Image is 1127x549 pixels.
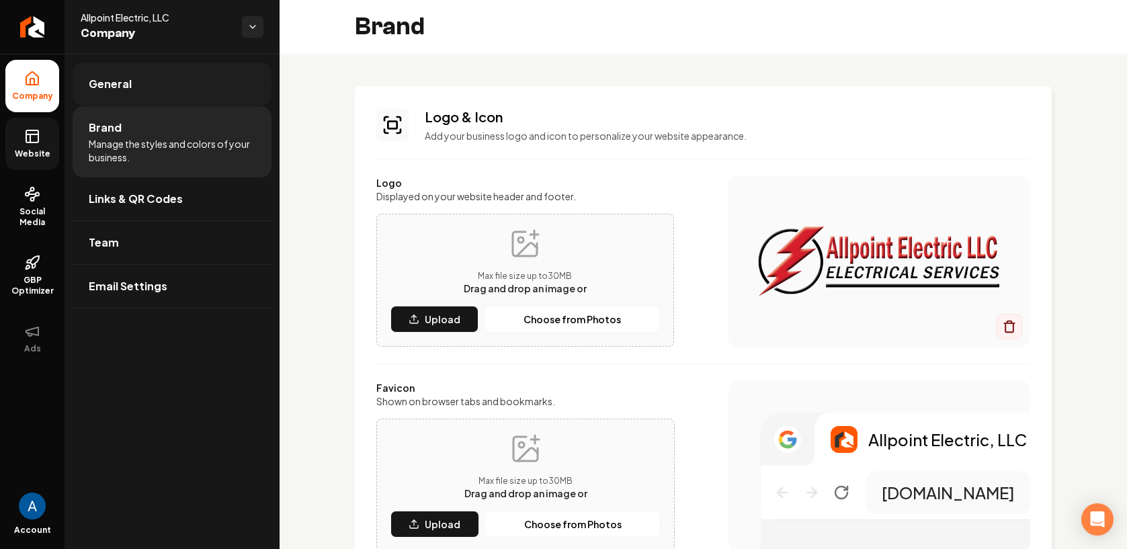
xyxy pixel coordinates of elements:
span: General [89,76,132,92]
p: Upload [425,312,460,326]
img: Andrew Magana [19,493,46,519]
h3: Logo & Icon [425,108,1030,126]
span: Team [89,235,119,251]
button: Ads [5,312,59,365]
button: Open user button [19,493,46,519]
img: Logo [831,426,858,453]
span: Ads [19,343,46,354]
button: Choose from Photos [484,306,660,333]
label: Favicon [376,381,675,394]
span: Website [9,149,56,159]
p: [DOMAIN_NAME] [882,482,1015,503]
img: Logo [755,208,1003,315]
p: Add your business logo and icon to personalize your website appearance. [425,129,1030,142]
a: Website [5,118,59,170]
a: Links & QR Codes [73,177,272,220]
span: GBP Optimizer [5,275,59,296]
span: Manage the styles and colors of your business. [89,137,255,164]
span: Company [81,24,231,43]
p: Max file size up to 30 MB [464,271,587,282]
span: Drag and drop an image or [464,282,587,294]
p: Upload [425,517,460,531]
span: Drag and drop an image or [464,487,587,499]
label: Logo [376,176,674,189]
a: Team [73,221,272,264]
span: Company [7,91,58,101]
p: Choose from Photos [524,517,622,531]
span: Allpoint Electric, LLC [81,11,231,24]
a: General [73,62,272,105]
label: Displayed on your website header and footer. [376,189,674,203]
p: Max file size up to 30 MB [464,476,587,487]
span: Social Media [5,206,59,228]
button: Choose from Photos [485,511,661,538]
a: Social Media [5,175,59,239]
button: Upload [390,306,478,333]
span: Email Settings [89,278,167,294]
span: Links & QR Codes [89,191,183,207]
p: Choose from Photos [524,312,621,326]
img: Rebolt Logo [20,16,45,38]
span: Brand [89,120,122,136]
a: GBP Optimizer [5,244,59,307]
label: Shown on browser tabs and bookmarks. [376,394,675,408]
h2: Brand [355,13,425,40]
button: Upload [390,511,479,538]
div: Open Intercom Messenger [1081,503,1114,536]
p: Allpoint Electric, LLC [868,429,1027,450]
a: Email Settings [73,265,272,308]
span: Account [14,525,51,536]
